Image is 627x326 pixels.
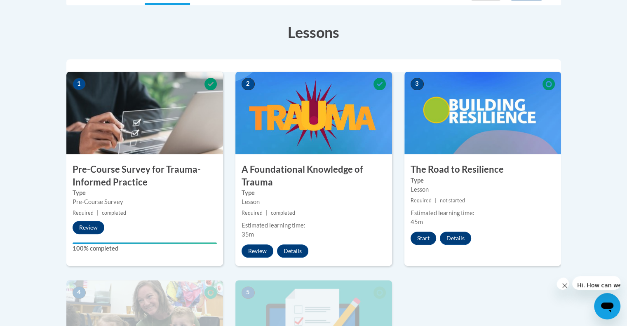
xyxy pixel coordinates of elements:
[404,72,561,154] img: Course Image
[440,197,465,204] span: not started
[102,210,126,216] span: completed
[266,210,268,216] span: |
[97,210,99,216] span: |
[411,232,436,245] button: Start
[404,163,561,176] h3: The Road to Resilience
[440,232,471,245] button: Details
[411,218,423,225] span: 45m
[411,176,555,185] label: Type
[411,209,555,218] div: Estimated learning time:
[411,185,555,194] div: Lesson
[242,231,254,238] span: 35m
[242,221,386,230] div: Estimated learning time:
[242,78,255,90] span: 2
[411,197,432,204] span: Required
[73,210,94,216] span: Required
[277,244,308,258] button: Details
[557,277,569,290] iframe: Close message
[242,197,386,206] div: Lesson
[235,163,392,189] h3: A Foundational Knowledge of Trauma
[235,72,392,154] img: Course Image
[594,293,620,319] iframe: Button to launch messaging window
[435,197,437,204] span: |
[73,242,217,244] div: Your progress
[271,210,295,216] span: completed
[73,78,86,90] span: 1
[242,244,273,258] button: Review
[572,276,620,290] iframe: Message from company
[242,210,263,216] span: Required
[73,221,104,234] button: Review
[73,286,86,299] span: 4
[66,163,223,189] h3: Pre-Course Survey for Trauma-Informed Practice
[411,78,424,90] span: 3
[73,197,217,206] div: Pre-Course Survey
[5,6,67,12] span: Hi. How can we help?
[66,22,561,42] h3: Lessons
[242,188,386,197] label: Type
[66,72,223,154] img: Course Image
[73,244,217,253] label: 100% completed
[73,188,217,197] label: Type
[242,286,255,299] span: 5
